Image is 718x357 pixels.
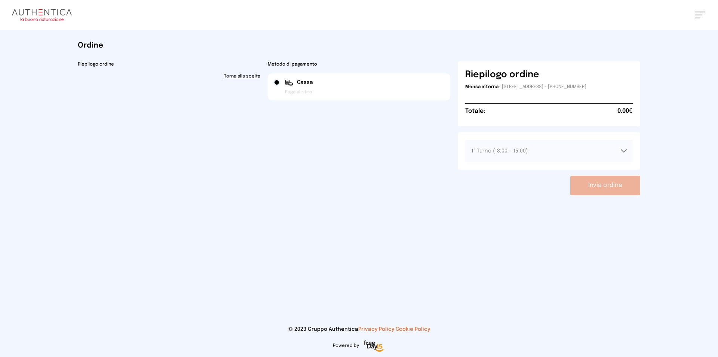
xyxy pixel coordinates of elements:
button: Invia ordine [570,176,640,195]
span: 0.00€ [617,107,633,116]
img: logo-freeday.3e08031.png [362,339,386,354]
span: 1° Turno (13:00 - 15:00) [471,148,528,154]
a: Torna alla scelta [78,73,260,79]
a: Cookie Policy [396,327,430,332]
span: Powered by [333,343,359,349]
h6: Totale: [465,107,485,116]
h1: Ordine [78,40,640,51]
p: - [STREET_ADDRESS] - [PHONE_NUMBER] [465,84,633,90]
p: © 2023 Gruppo Authentica [12,326,706,333]
span: Paga al ritiro [285,89,312,95]
span: Mensa interna [465,85,498,89]
h2: Metodo di pagamento [268,61,450,67]
h2: Riepilogo ordine [78,61,260,67]
a: Privacy Policy [358,327,394,332]
img: logo.8f33a47.png [12,9,72,21]
button: 1° Turno (13:00 - 15:00) [465,140,633,162]
span: Cassa [297,79,313,86]
h6: Riepilogo ordine [465,69,539,81]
